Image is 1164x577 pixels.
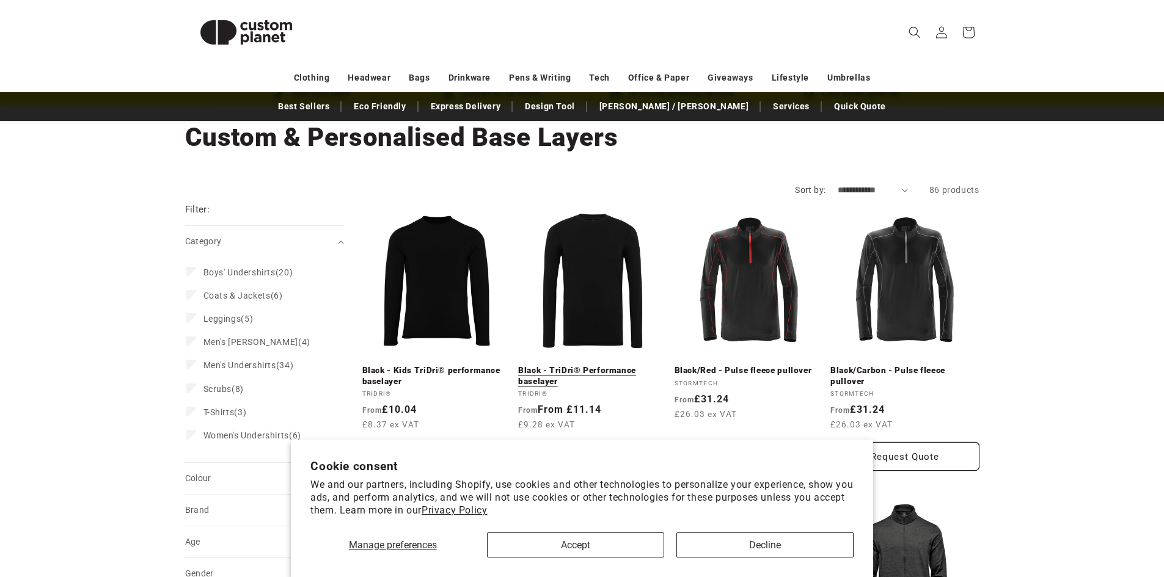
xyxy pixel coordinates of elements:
h2: Filter: [185,203,210,217]
span: Coats & Jackets [203,291,271,300]
span: T-Shirts [203,407,235,417]
a: [PERSON_NAME] / [PERSON_NAME] [593,96,755,117]
span: (5) [203,313,254,324]
a: Pens & Writing [509,67,571,89]
a: Black/Carbon - Pulse fleece pullover [830,365,979,386]
span: (3) [203,407,247,418]
span: 86 products [929,185,979,195]
span: (8) [203,383,244,394]
span: Category [185,236,222,246]
a: Clothing [294,67,330,89]
a: Tech [589,67,609,89]
summary: Search [901,19,928,46]
a: Black - TriDri® Performance baselayer [518,365,667,386]
button: Accept [487,532,664,557]
a: Umbrellas [827,67,870,89]
h2: Cookie consent [310,459,854,473]
iframe: Chat Widget [960,445,1164,577]
a: Headwear [348,67,390,89]
img: Custom Planet [185,5,307,60]
a: Giveaways [708,67,753,89]
a: Express Delivery [425,96,507,117]
span: Leggings [203,314,241,324]
span: Manage preferences [349,539,437,551]
a: Best Sellers [272,96,335,117]
span: Scrubs [203,384,232,394]
span: (6) [203,290,283,301]
span: Men's [PERSON_NAME] [203,337,298,347]
summary: Brand (0 selected) [185,495,344,526]
span: Women's Undershirts [203,430,289,440]
h1: Custom & Personalised Base Layers [185,121,979,154]
span: Age [185,537,200,546]
span: Men's Undershirts [203,360,276,370]
span: Boys' Undershirts [203,267,276,277]
label: Sort by: [795,185,825,195]
a: Black/Red - Pulse fleece pullover [675,365,824,376]
a: Quick Quote [828,96,892,117]
button: Manage preferences [310,532,475,557]
span: (34) [203,360,294,371]
button: Decline [676,532,854,557]
summary: Colour (0 selected) [185,463,344,494]
button: Request Quote [830,442,979,471]
a: Privacy Policy [422,504,487,516]
span: (20) [203,267,293,278]
a: Eco Friendly [348,96,412,117]
span: (6) [203,430,301,441]
span: (4) [203,336,310,347]
a: Bags [409,67,430,89]
span: Colour [185,473,211,483]
a: Design Tool [519,96,581,117]
a: Black - Kids TriDri® performance baselayer [362,365,511,386]
p: We and our partners, including Shopify, use cookies and other technologies to personalize your ex... [310,479,854,517]
a: Services [767,96,816,117]
a: Drinkware [448,67,491,89]
a: Office & Paper [628,67,689,89]
a: Lifestyle [772,67,809,89]
span: Brand [185,505,210,515]
summary: Age (0 selected) [185,526,344,557]
summary: Category (0 selected) [185,226,344,257]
